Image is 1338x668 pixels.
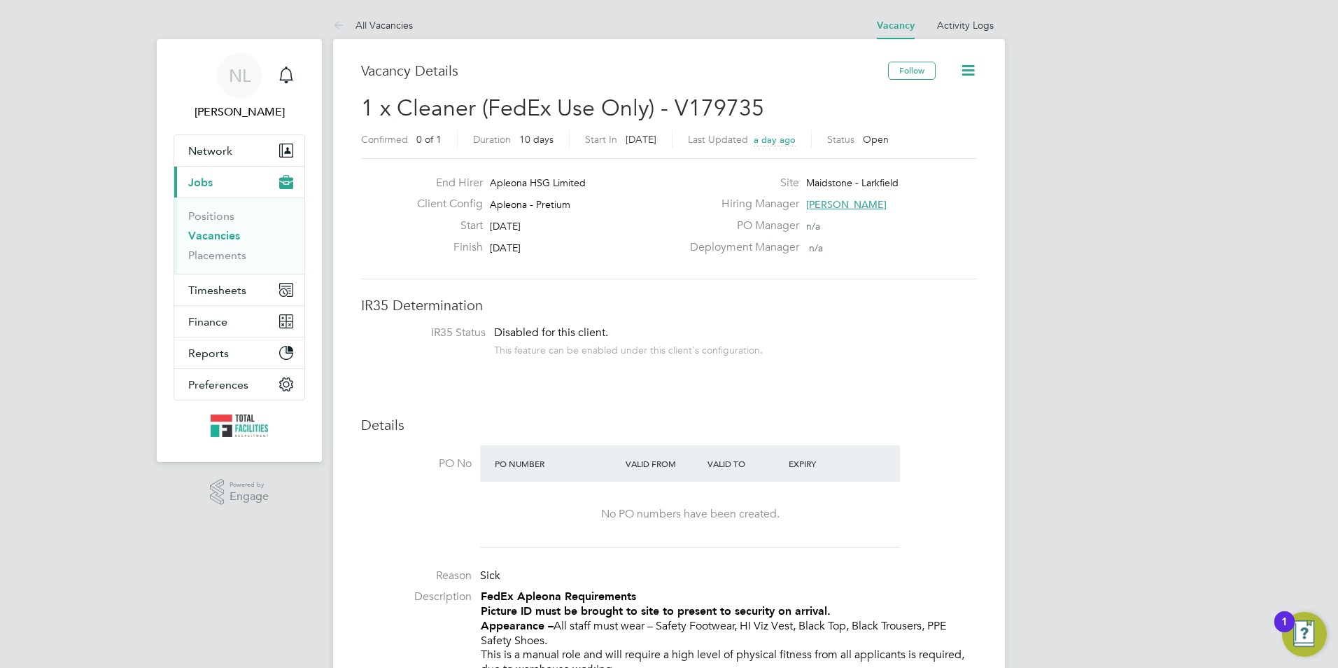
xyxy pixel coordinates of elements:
h3: Details [361,416,977,434]
div: PO Number [491,451,622,476]
label: PO No [361,457,472,471]
nav: Main navigation [157,39,322,462]
span: Powered by [230,479,269,491]
span: Engage [230,491,269,503]
span: Timesheets [188,284,246,297]
span: Network [188,144,232,158]
span: n/a [809,242,823,254]
a: Vacancy [877,20,915,32]
label: Confirmed [361,133,408,146]
span: Finance [188,315,227,328]
span: a day ago [754,134,796,146]
button: Reports [174,338,304,368]
div: This feature can be enabled under this client's configuration. [494,340,763,356]
span: Preferences [188,378,248,391]
label: Start In [585,133,617,146]
button: Finance [174,306,304,337]
div: Jobs [174,197,304,274]
span: 10 days [519,133,554,146]
label: IR35 Status [375,326,486,340]
button: Preferences [174,369,304,400]
h3: IR35 Determination [361,296,977,314]
label: Start [406,218,483,233]
span: Disabled for this client. [494,326,608,340]
span: Apleona HSG Limited [490,176,586,189]
button: Network [174,135,304,166]
a: Activity Logs [937,19,994,32]
strong: Appearance – [481,619,554,632]
label: Deployment Manager [682,240,799,255]
label: Reason [361,569,472,583]
label: Finish [406,240,483,255]
strong: FedEx Apleona Requirements [481,590,636,603]
a: Positions [188,209,234,223]
a: NL[PERSON_NAME] [174,53,305,120]
span: Open [863,133,889,146]
span: [PERSON_NAME] [806,198,887,211]
h3: Vacancy Details [361,62,888,80]
span: Reports [188,347,229,360]
button: Jobs [174,167,304,197]
img: tfrecruitment-logo-retina.png [211,415,268,437]
label: Duration [473,133,511,146]
div: Expiry [785,451,867,476]
span: Maidstone - Larkfield [806,176,899,189]
label: Last Updated [688,133,748,146]
span: n/a [806,220,820,232]
span: 0 of 1 [416,133,442,146]
span: Nicola Lawrence [174,104,305,120]
a: All Vacancies [333,19,413,32]
div: Valid To [704,451,786,476]
span: [DATE] [626,133,656,146]
span: Sick [480,569,500,583]
label: Client Config [406,197,483,211]
label: Site [682,176,799,190]
div: 1 [1281,622,1288,640]
span: Apleona - Pretium [490,198,570,211]
label: End Hirer [406,176,483,190]
button: Follow [888,62,936,80]
label: Status [827,133,854,146]
button: Timesheets [174,274,304,305]
button: Open Resource Center, 1 new notification [1282,612,1327,657]
a: Powered byEngage [210,479,269,506]
a: Placements [188,249,246,262]
div: Valid From [622,451,704,476]
span: 1 x Cleaner (FedEx Use Only) - V179735 [361,95,764,122]
label: Description [361,590,472,604]
span: [DATE] [490,242,521,254]
span: NL [229,67,251,85]
label: PO Manager [682,218,799,233]
strong: Picture ID must be brought to site to present to security on arrival. [481,604,831,618]
a: Go to home page [174,415,305,437]
a: Vacancies [188,229,240,242]
div: No PO numbers have been created. [494,507,886,522]
span: [DATE] [490,220,521,232]
label: Hiring Manager [682,197,799,211]
span: Jobs [188,176,213,189]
